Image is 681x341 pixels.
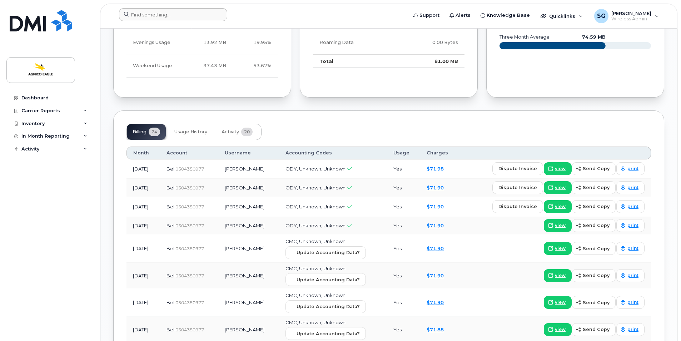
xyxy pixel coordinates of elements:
[572,269,616,282] button: send copy
[126,147,160,159] th: Month
[616,242,645,255] a: print
[174,129,207,135] span: Usage History
[166,246,175,251] span: Bell
[175,246,204,251] span: 0504350977
[126,54,182,78] td: Weekend Usage
[616,269,645,282] a: print
[166,327,175,332] span: Bell
[627,184,638,191] span: print
[555,165,566,172] span: view
[544,181,572,194] a: view
[582,34,606,40] text: 74.59 MB
[166,204,175,209] span: Bell
[218,262,279,290] td: [PERSON_NAME]
[583,222,610,229] span: send copy
[285,238,346,244] span: CMC, Unknown, Unknown
[233,31,278,54] td: 19.95%
[285,223,346,228] span: ODY, Unknown, Unknown
[222,129,239,135] span: Activity
[572,200,616,213] button: send copy
[498,165,537,172] span: dispute invoice
[218,216,279,235] td: [PERSON_NAME]
[166,185,175,191] span: Bell
[218,159,279,178] td: [PERSON_NAME]
[427,273,444,278] a: $71.90
[387,235,421,262] td: Yes
[175,204,204,209] span: 0504350977
[427,166,444,172] a: $71.98
[126,197,160,216] td: [DATE]
[297,303,360,310] span: Update Accounting Data?
[597,12,606,20] span: SG
[126,31,182,54] td: Evenings Usage
[182,31,233,54] td: 13.92 MB
[126,262,160,290] td: [DATE]
[492,181,543,194] button: dispute invoice
[583,203,610,210] span: send copy
[427,185,444,191] a: $71.90
[297,330,360,337] span: Update Accounting Data?
[444,8,476,23] a: Alerts
[285,320,346,325] span: CMC, Unknown, Unknown
[126,289,160,316] td: [DATE]
[616,200,645,213] a: print
[175,185,204,191] span: 0504350977
[611,16,651,22] span: Wireless Admin
[487,12,530,19] span: Knowledge Base
[279,147,387,159] th: Accounting Codes
[387,159,421,178] td: Yes
[218,235,279,262] td: [PERSON_NAME]
[175,223,204,228] span: 0504350977
[166,223,175,228] span: Bell
[555,272,566,279] span: view
[126,178,160,197] td: [DATE]
[616,296,645,309] a: print
[408,8,444,23] a: Support
[387,262,421,290] td: Yes
[387,197,421,216] td: Yes
[119,8,227,21] input: Find something...
[160,147,218,159] th: Account
[313,31,398,54] td: Roaming Data
[285,204,346,209] span: ODY, Unknown, Unknown
[555,184,566,191] span: view
[427,327,444,332] a: $71.88
[285,246,366,259] button: Update Accounting Data?
[427,204,444,209] a: $71.90
[544,162,572,175] a: view
[420,147,460,159] th: Charges
[297,249,360,256] span: Update Accounting Data?
[166,273,175,278] span: Bell
[555,245,566,252] span: view
[544,219,572,232] a: view
[175,273,204,278] span: 0504350977
[218,178,279,197] td: [PERSON_NAME]
[616,162,645,175] a: print
[419,12,439,19] span: Support
[544,269,572,282] a: view
[589,9,664,23] div: Sandy Gillis
[126,235,160,262] td: [DATE]
[627,245,638,252] span: print
[627,299,638,306] span: print
[583,272,610,279] span: send copy
[498,184,537,191] span: dispute invoice
[616,219,645,232] a: print
[627,222,638,229] span: print
[555,203,566,210] span: view
[175,166,204,172] span: 0504350977
[285,292,346,298] span: CMC, Unknown, Unknown
[175,300,204,305] span: 0504350977
[126,159,160,178] td: [DATE]
[627,272,638,279] span: print
[555,222,566,229] span: view
[498,203,537,210] span: dispute invoice
[427,223,444,228] a: $71.90
[583,299,610,306] span: send copy
[583,245,610,252] span: send copy
[285,300,366,313] button: Update Accounting Data?
[499,34,550,40] text: three month average
[166,300,175,305] span: Bell
[583,184,610,191] span: send copy
[572,296,616,309] button: send copy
